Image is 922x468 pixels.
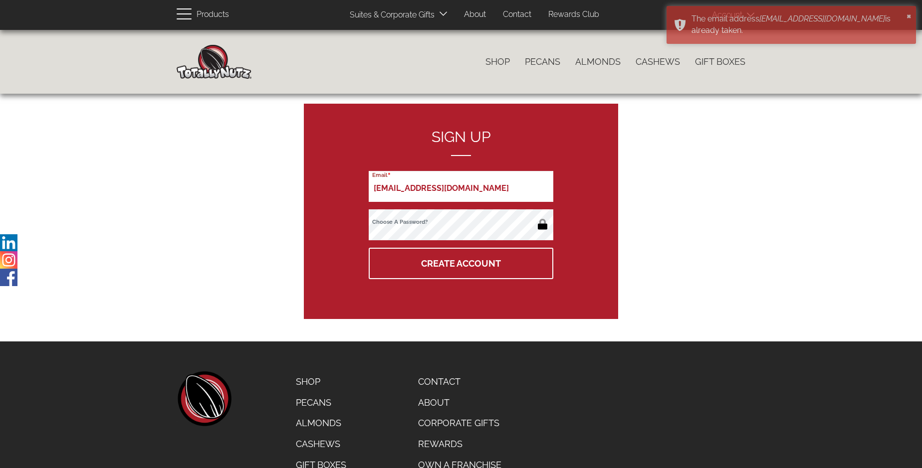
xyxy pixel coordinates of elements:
[517,51,568,72] a: Pecans
[759,14,885,23] em: [EMAIL_ADDRESS][DOMAIN_NAME]
[177,371,231,426] a: home
[288,371,354,392] a: Shop
[411,413,509,434] a: Corporate Gifts
[288,413,354,434] a: Almonds
[288,392,354,413] a: Pecans
[688,51,753,72] a: Gift Boxes
[478,51,517,72] a: Shop
[457,5,493,24] a: About
[411,392,509,413] a: About
[495,5,539,24] a: Contact
[691,13,904,36] div: The email address is already taken.
[628,51,688,72] a: Cashews
[342,5,438,25] a: Suites & Corporate Gifts
[541,5,607,24] a: Rewards Club
[369,248,553,279] button: Create Account
[568,51,628,72] a: Almonds
[369,171,553,202] input: Email
[411,371,509,392] a: Contact
[177,45,251,79] img: Home
[197,7,229,22] span: Products
[288,434,354,455] a: Cashews
[411,434,509,455] a: Rewards
[369,129,553,156] h2: Sign up
[907,10,912,20] button: ×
